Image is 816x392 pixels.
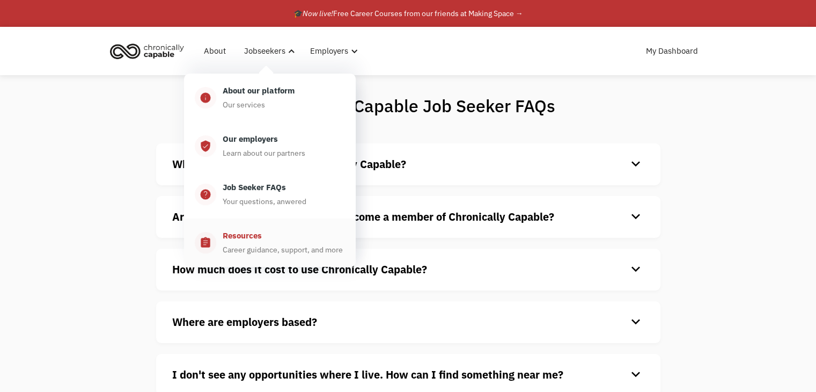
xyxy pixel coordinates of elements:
div: Jobseekers [238,34,298,68]
div: Our services [223,98,265,111]
div: verified_user [200,140,211,153]
a: My Dashboard [639,34,704,68]
h1: Chronically Capable Job Seeker FAQs [219,95,597,117]
strong: Are there formal requirements to become a member of Chronically Capable? [172,209,554,224]
strong: I don't see any opportunities where I live. How can I find something near me? [172,367,563,382]
div: Employers [310,45,348,57]
a: verified_userOur employersLearn about our partners [184,122,356,170]
div: Your questions, anwered [223,195,306,208]
div: keyboard_arrow_down [627,262,644,278]
div: Employers [304,34,361,68]
div: keyboard_arrow_down [627,209,644,225]
div: Our employers [223,133,278,146]
strong: Where are employers based? [172,315,317,329]
em: Now live! [303,9,333,18]
div: Job Seeker FAQs [223,181,286,194]
div: Jobseekers [244,45,285,57]
div: 🎓 Free Career Courses from our friends at Making Space → [293,7,523,20]
a: home [107,39,192,63]
strong: What type of roles are on Chronically Capable? [172,157,406,171]
div: Learn about our partners [223,147,305,159]
a: infoAbout our platformOur services [184,74,356,122]
a: About [197,34,232,68]
div: About our platform [223,84,295,97]
div: assignment [200,236,211,249]
div: Career guidance, support, and more [223,243,343,256]
img: Chronically Capable logo [107,39,187,63]
div: help_center [200,188,211,201]
a: help_centerJob Seeker FAQsYour questions, anwered [184,170,356,219]
strong: How much does it cost to use Chronically Capable? [172,262,427,277]
nav: Jobseekers [184,68,356,267]
div: info [200,91,211,104]
div: keyboard_arrow_down [627,314,644,330]
div: Resources [223,229,262,242]
a: assignmentResourcesCareer guidance, support, and more [184,219,356,267]
div: keyboard_arrow_down [627,156,644,172]
div: keyboard_arrow_down [627,367,644,383]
